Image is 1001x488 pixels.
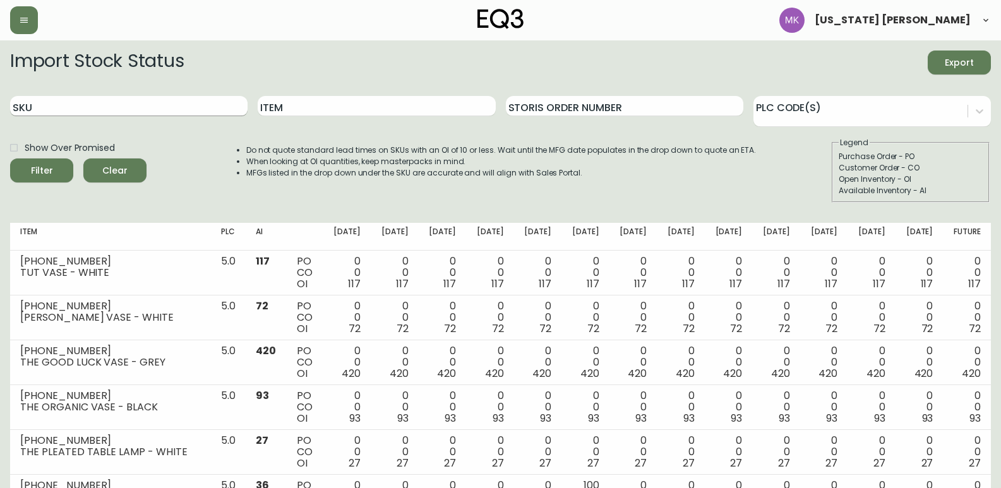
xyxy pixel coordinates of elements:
th: Item [10,223,211,251]
h2: Import Stock Status [10,51,184,74]
li: MFGs listed in the drop down under the SKU are accurate and will align with Sales Portal. [246,167,757,179]
div: PO CO [297,435,313,469]
div: 0 0 [572,435,599,469]
span: 117 [634,277,647,291]
div: 0 0 [524,256,552,290]
span: [US_STATE] [PERSON_NAME] [815,15,971,25]
span: 117 [825,277,837,291]
div: 0 0 [906,390,933,424]
div: 0 0 [381,256,409,290]
div: 0 0 [572,390,599,424]
div: 0 0 [858,301,885,335]
span: 117 [491,277,504,291]
div: 0 0 [667,390,695,424]
th: [DATE] [800,223,848,251]
div: THE PLEATED TABLE LAMP - WHITE [20,446,201,458]
span: 93 [349,411,361,426]
div: 0 0 [620,390,647,424]
div: 0 0 [858,435,885,469]
div: 0 0 [906,301,933,335]
div: 0 0 [953,435,981,469]
span: 27 [444,456,456,470]
span: OI [297,456,308,470]
div: 0 0 [333,345,361,379]
div: 0 0 [667,301,695,335]
span: 420 [342,366,361,381]
div: 0 0 [381,345,409,379]
div: [PHONE_NUMBER] [20,435,201,446]
span: 72 [444,321,456,336]
div: 0 0 [333,256,361,290]
button: Export [928,51,991,74]
span: 93 [779,411,790,426]
span: OI [297,277,308,291]
span: 420 [437,366,456,381]
div: 0 0 [476,435,504,469]
div: 0 0 [810,390,838,424]
span: 72 [635,321,647,336]
div: 0 0 [762,256,790,290]
button: Filter [10,158,73,182]
div: 0 0 [953,345,981,379]
span: 72 [539,321,551,336]
span: 117 [968,277,981,291]
th: [DATE] [323,223,371,251]
th: [DATE] [371,223,419,251]
div: Purchase Order - PO [839,151,983,162]
th: [DATE] [514,223,562,251]
span: 93 [826,411,837,426]
div: 0 0 [381,390,409,424]
span: 27 [635,456,647,470]
th: [DATE] [466,223,514,251]
span: 93 [969,411,981,426]
img: ea5e0531d3ed94391639a5d1768dbd68 [779,8,805,33]
span: 27 [539,456,551,470]
div: 0 0 [906,435,933,469]
div: 0 0 [858,256,885,290]
span: 117 [443,277,456,291]
span: 72 [256,299,268,313]
span: Export [938,55,981,71]
div: 0 0 [715,390,743,424]
span: 420 [256,343,276,358]
div: 0 0 [333,301,361,335]
span: 420 [818,366,837,381]
span: 420 [723,366,742,381]
span: 117 [539,277,551,291]
span: 420 [485,366,504,381]
span: 420 [771,366,790,381]
div: 0 0 [667,345,695,379]
div: [PHONE_NUMBER] [20,301,201,312]
span: 27 [969,456,981,470]
div: 0 0 [858,345,885,379]
th: [DATE] [657,223,705,251]
div: 0 0 [429,345,457,379]
span: 420 [580,366,599,381]
span: 93 [445,411,456,426]
span: Show Over Promised [25,141,115,155]
div: 0 0 [762,345,790,379]
div: 0 0 [476,301,504,335]
div: 0 0 [429,390,457,424]
span: 117 [921,277,933,291]
div: 0 0 [810,435,838,469]
div: 0 0 [429,256,457,290]
div: 0 0 [476,390,504,424]
div: [PHONE_NUMBER] [20,390,201,402]
th: PLC [211,223,246,251]
div: [PHONE_NUMBER] [20,345,201,357]
th: AI [246,223,287,251]
th: Future [943,223,991,251]
div: 0 0 [810,345,838,379]
span: 72 [969,321,981,336]
span: OI [297,411,308,426]
span: 72 [825,321,837,336]
span: OI [297,366,308,381]
span: 117 [396,277,409,291]
th: [DATE] [609,223,657,251]
span: 72 [397,321,409,336]
span: 420 [628,366,647,381]
span: 93 [635,411,647,426]
div: THE GOOD LUCK VASE - GREY [20,357,201,368]
span: 420 [532,366,551,381]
